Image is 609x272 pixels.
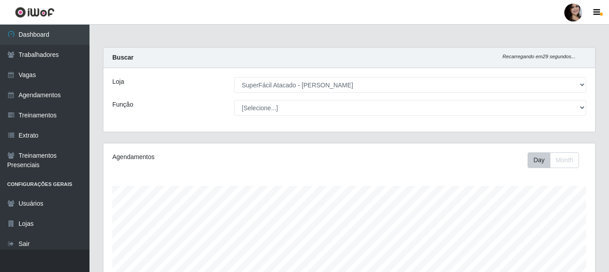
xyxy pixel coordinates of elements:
[112,100,133,109] label: Função
[112,54,133,61] strong: Buscar
[550,152,579,168] button: Month
[528,152,579,168] div: First group
[112,152,302,162] div: Agendamentos
[528,152,586,168] div: Toolbar with button groups
[528,152,550,168] button: Day
[15,7,55,18] img: CoreUI Logo
[112,77,124,86] label: Loja
[503,54,575,59] i: Recarregando em 29 segundos...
